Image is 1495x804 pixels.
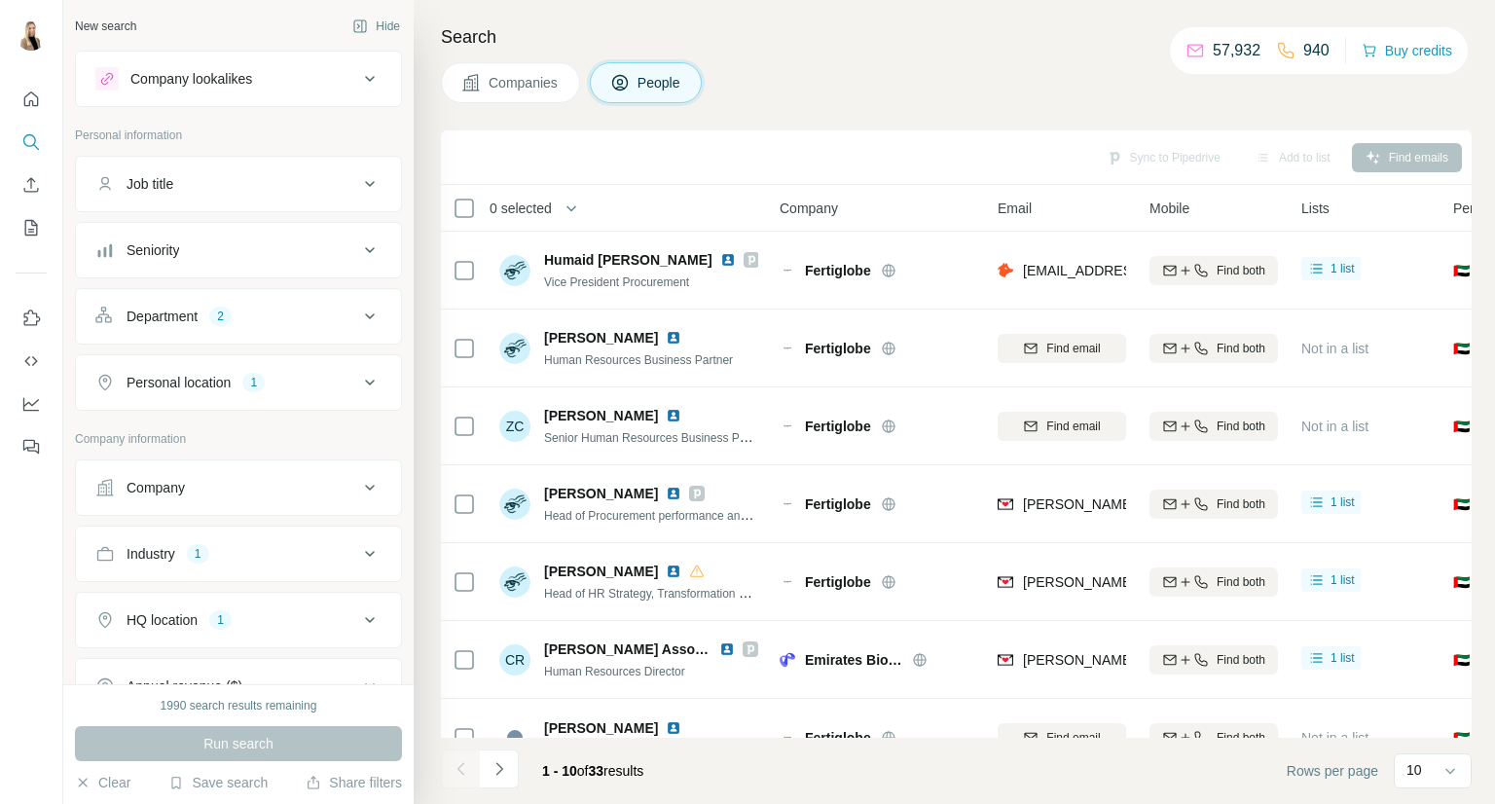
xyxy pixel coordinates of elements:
span: Fertiglobe [805,339,871,358]
div: Company lookalikes [130,69,252,89]
span: Not in a list [1301,341,1368,356]
span: Fertiglobe [805,494,871,514]
button: Feedback [16,429,47,464]
button: Find both [1149,567,1278,597]
span: Companies [489,73,560,92]
span: Mobile [1149,199,1189,218]
div: 1 [242,374,265,391]
span: of [577,763,589,779]
span: Head of Procurement performance and transformation [544,507,824,523]
button: Navigate to next page [480,749,519,788]
span: 1 list [1331,649,1355,667]
img: LinkedIn logo [666,330,681,346]
img: Avatar [499,722,530,753]
button: Find both [1149,334,1278,363]
button: Find email [998,334,1126,363]
span: Not in a list [1301,419,1368,434]
img: Logo of Fertiglobe [780,263,795,278]
img: provider findymail logo [998,650,1013,670]
span: results [542,763,643,779]
div: Personal location [127,373,231,392]
div: 1 [187,545,209,563]
span: [PERSON_NAME] [544,562,658,581]
span: Find both [1217,495,1265,513]
button: Use Surfe on LinkedIn [16,301,47,336]
span: 🇦🇪 [1453,728,1470,748]
button: Company lookalikes [76,55,401,102]
span: Find both [1217,340,1265,357]
button: Quick start [16,82,47,117]
button: Annual revenue ($) [76,663,401,710]
button: Job title [76,161,401,207]
img: LinkedIn logo [666,486,681,501]
button: Hide [339,12,414,41]
span: 🇦🇪 [1453,339,1470,358]
button: Industry1 [76,530,401,577]
img: Avatar [499,255,530,286]
button: Buy credits [1362,37,1452,64]
span: Find email [1046,340,1100,357]
img: Logo of Fertiglobe [780,574,795,590]
span: 1 list [1331,571,1355,589]
img: LinkedIn logo [720,252,736,268]
span: Humaid [PERSON_NAME] [544,250,712,270]
span: [PERSON_NAME][EMAIL_ADDRESS][DOMAIN_NAME] [1023,496,1366,512]
span: 🇦🇪 [1453,572,1470,592]
img: Logo of Fertiglobe [780,341,795,356]
p: 10 [1406,760,1422,780]
div: New search [75,18,136,35]
img: Logo of Emirates Biotech [780,652,795,668]
span: Senior Human Resources Business Partner [544,429,770,445]
p: 57,932 [1213,39,1260,62]
span: Fertiglobe [805,572,871,592]
div: Annual revenue ($) [127,676,242,696]
span: [PERSON_NAME] [544,484,658,503]
button: HQ location1 [76,597,401,643]
span: Rows per page [1287,761,1378,781]
button: Find both [1149,256,1278,285]
span: 🇦🇪 [1453,494,1470,514]
div: Seniority [127,240,179,260]
span: Find both [1217,418,1265,435]
span: Lists [1301,199,1330,218]
button: Find both [1149,645,1278,675]
button: Personal location1 [76,359,401,406]
img: Logo of Fertiglobe [780,496,795,512]
img: LinkedIn logo [666,720,681,736]
span: [PERSON_NAME] Assoc. CIPD (Level 7) [544,641,802,657]
img: provider hunter logo [998,261,1013,280]
button: Enrich CSV [16,167,47,202]
span: Human Resources Business Partner [544,353,733,367]
span: Company [780,199,838,218]
img: Logo of Fertiglobe [780,730,795,746]
span: 1 list [1331,260,1355,277]
button: Find email [998,412,1126,441]
button: Seniority [76,227,401,274]
div: Job title [127,174,173,194]
h4: Search [441,23,1472,51]
div: 1990 search results remaining [161,697,317,714]
img: LinkedIn logo [666,408,681,423]
span: 1 - 10 [542,763,577,779]
p: Personal information [75,127,402,144]
span: [PERSON_NAME] [544,406,658,425]
span: Fertiglobe [805,728,871,748]
button: My lists [16,210,47,245]
span: 33 [589,763,604,779]
span: Find both [1217,573,1265,591]
button: Find both [1149,723,1278,752]
button: Search [16,125,47,160]
span: 🇦🇪 [1453,650,1470,670]
span: Fertiglobe [805,261,871,280]
span: [PERSON_NAME] [544,718,658,738]
img: LinkedIn logo [719,641,735,657]
div: ZC [499,411,530,442]
img: provider findymail logo [998,494,1013,514]
img: Avatar [499,333,530,364]
div: HQ location [127,610,198,630]
div: 1 [209,611,232,629]
span: [EMAIL_ADDRESS][PERSON_NAME][DOMAIN_NAME] [1023,263,1366,278]
button: Find email [998,723,1126,752]
button: Share filters [306,773,402,792]
span: Find email [1046,729,1100,747]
